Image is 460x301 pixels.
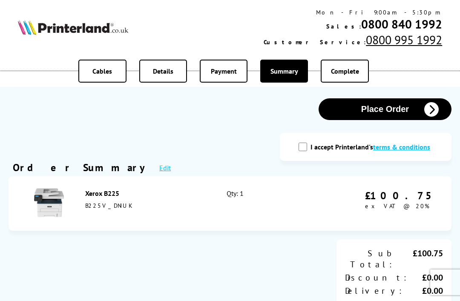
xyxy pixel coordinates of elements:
div: Order Summary [13,161,151,174]
div: Xerox B225 [85,189,209,198]
span: Complete [331,67,359,75]
div: £0.00 [408,272,443,283]
span: Cables [92,67,112,75]
span: Customer Service: [264,38,366,46]
span: Details [153,67,173,75]
button: Place Order [319,98,451,120]
div: Mon - Fri 9:00am - 5:30pm [264,9,442,16]
div: £0.00 [404,285,443,296]
span: Payment [211,67,237,75]
label: I accept Printerland's [310,143,434,151]
div: Discount: [345,272,408,283]
a: 0800 995 1992 [366,32,442,48]
div: Qty: 1 [227,189,311,218]
span: Summary [270,67,298,75]
a: 0800 840 1992 [361,16,442,32]
div: £100.75 [365,189,439,202]
span: Sales: [326,23,361,30]
img: Printerland Logo [18,20,128,35]
a: Edit [159,163,171,172]
span: ex VAT @ 20% [365,202,429,210]
div: £100.75 [394,248,443,270]
div: Delivery: [345,285,404,296]
div: Sub Total: [345,248,394,270]
img: Xerox B225 [34,188,64,218]
div: B225V_DNIUK [85,202,209,209]
a: modal_tc [373,143,430,151]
